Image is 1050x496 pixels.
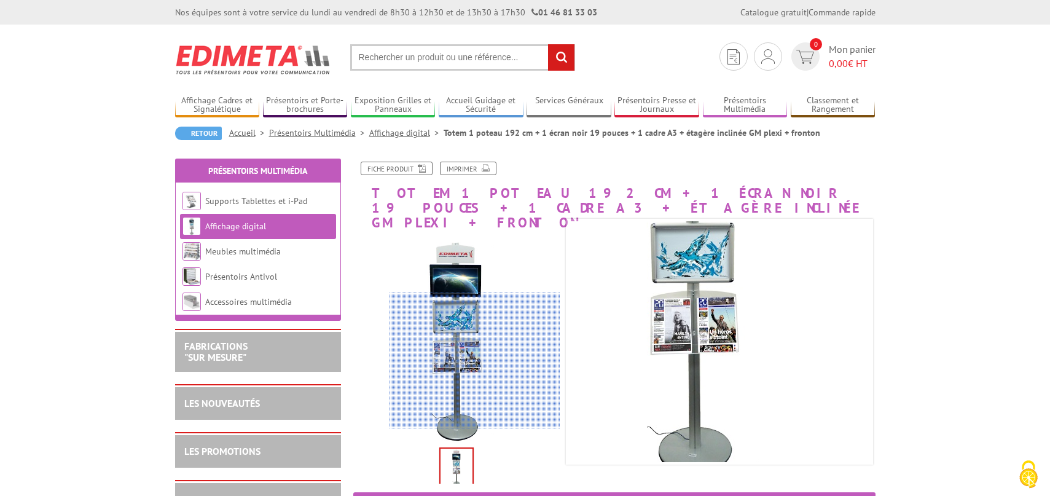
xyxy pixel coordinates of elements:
a: LES NOUVEAUTÉS [184,397,260,409]
h1: Totem 1 poteau 192 cm + 1 écran noir 19 pouces + 1 cadre A3 + étagère inclinée GM plexi + fronton [344,162,885,230]
a: LES PROMOTIONS [184,445,261,457]
a: Catalogue gratuit [740,7,807,18]
img: Affichage digital [182,217,201,235]
img: affichage_dynamique_216412.jpg [441,449,472,487]
a: Accueil Guidage et Sécurité [439,95,523,116]
img: Supports Tablettes et i-Pad [182,192,201,210]
div: | [740,6,876,18]
a: Imprimer [440,162,496,175]
span: 0,00 [829,57,848,69]
a: Présentoirs Multimédia [269,127,369,138]
a: Accueil [229,127,269,138]
li: Totem 1 poteau 192 cm + 1 écran noir 19 pouces + 1 cadre A3 + étagère inclinée GM plexi + fronton [444,127,820,139]
span: Mon panier [829,42,876,71]
a: Présentoirs Antivol [205,271,277,282]
img: devis rapide [796,50,814,64]
input: rechercher [548,44,574,71]
a: Services Généraux [527,95,611,116]
strong: 01 46 81 33 03 [531,7,597,18]
a: Supports Tablettes et i-Pad [205,195,307,207]
img: devis rapide [761,49,775,64]
img: Meubles multimédia [182,242,201,261]
a: Classement et Rangement [791,95,876,116]
img: Présentoirs Antivol [182,267,201,286]
a: Accessoires multimédia [205,296,292,307]
a: Commande rapide [809,7,876,18]
div: Nos équipes sont à votre service du lundi au vendredi de 8h30 à 12h30 et de 13h30 à 17h30 [175,6,597,18]
input: Rechercher un produit ou une référence... [350,44,575,71]
a: Meubles multimédia [205,246,281,257]
img: Edimeta [175,37,332,82]
span: 0 [810,38,822,50]
button: Cookies (fenêtre modale) [1007,454,1050,496]
a: Affichage digital [369,127,444,138]
a: Affichage Cadres et Signalétique [175,95,260,116]
a: Retour [175,127,222,140]
img: affichage_dynamique_216412.jpg [509,110,878,479]
img: devis rapide [727,49,740,65]
img: Cookies (fenêtre modale) [1013,459,1044,490]
a: Fiche produit [361,162,433,175]
a: Affichage digital [205,221,266,232]
a: Exposition Grilles et Panneaux [351,95,436,116]
span: € HT [829,57,876,71]
a: Présentoirs Presse et Journaux [614,95,699,116]
img: Accessoires multimédia [182,293,201,311]
a: FABRICATIONS"Sur Mesure" [184,340,248,363]
a: Présentoirs Multimédia [208,165,307,176]
a: Présentoirs Multimédia [703,95,788,116]
a: Présentoirs et Porte-brochures [263,95,348,116]
a: devis rapide 0 Mon panier 0,00€ HT [788,42,876,71]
